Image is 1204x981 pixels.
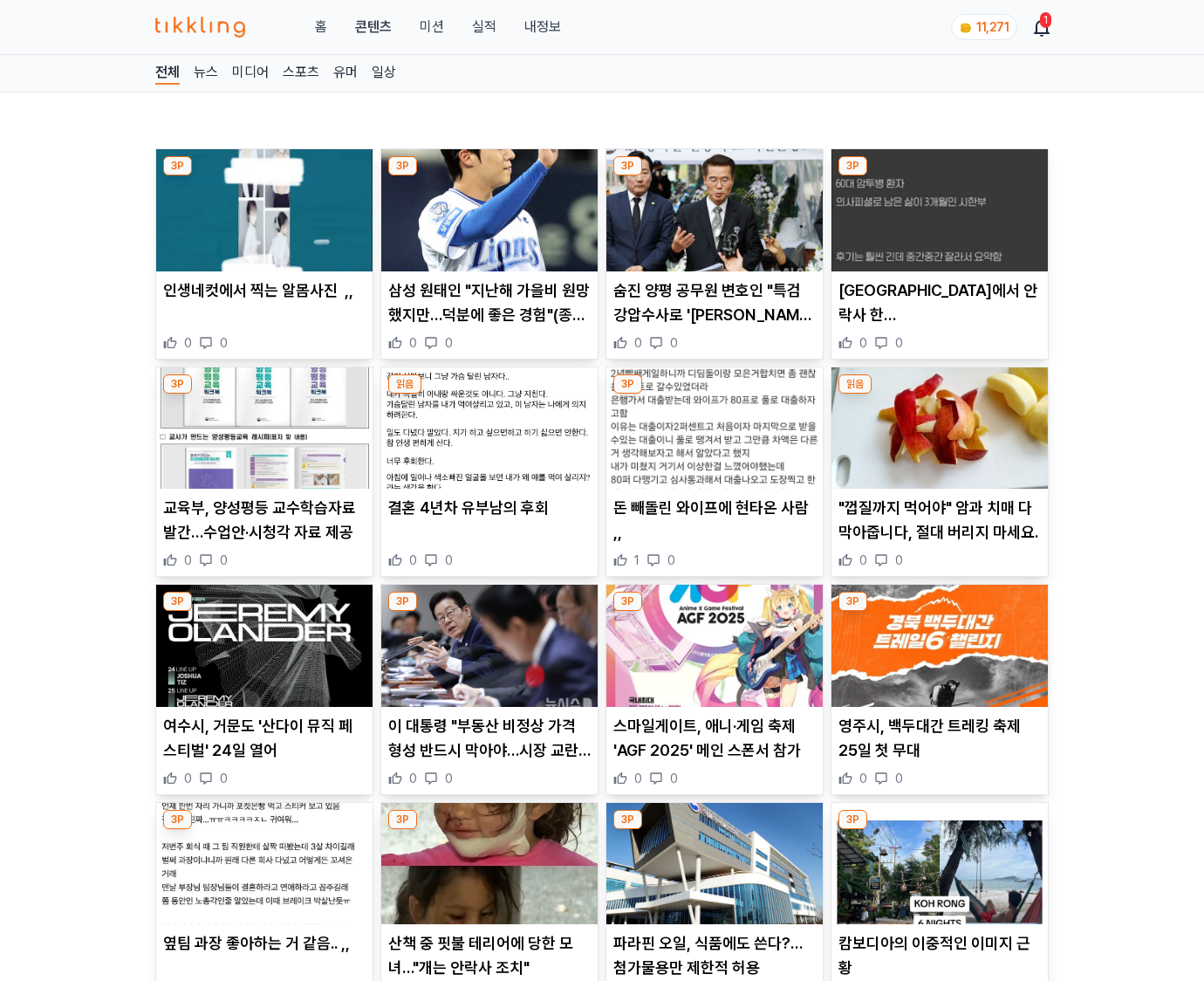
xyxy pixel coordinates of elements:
[220,334,228,352] span: 0
[838,496,1041,545] p: "껍질까지 먹어야" 암과 치매 다 막아줍니다, 절대 버리지 마세요.
[220,770,228,787] span: 0
[634,552,640,569] span: 1
[155,17,245,38] img: 티끌링
[613,810,642,829] div: 3P
[155,584,373,795] div: 3P 여수시, 거문도 '산다이 뮤직 페스티벌' 24일 열어 여수시, 거문도 '산다이 뮤직 페스티벌' 24일 열어 0 0
[859,334,867,352] span: 0
[163,810,192,829] div: 3P
[605,367,824,578] div: 3P 돈 빼돌린 와이프에 현타온 사람 ,, 돈 빼돌린 와이프에 현타온 사람 ,, 1 0
[838,156,867,175] div: 3P
[156,803,373,925] img: 옆팀 과장 좋아하는 거 같음.. ,,
[524,17,561,38] a: 내정보
[381,149,598,271] img: 삼성 원태인 "지난해 가을비 원망했지만…덕분에 좋은 경험"(종합)[준PO]
[220,552,228,569] span: 0
[667,552,675,569] span: 0
[155,148,373,360] div: 3P 인생네컷에서 찍는 알몸사진 ,, 인생네컷에서 찍는 알몸사진 ,, 0 0
[283,62,319,85] a: 스포츠
[606,803,823,925] img: 파라핀 오일, 식품에도 쓴다?…첨가물용만 제한적 허용
[388,496,591,520] p: 결혼 4년차 유부남의 후회
[859,552,867,569] span: 0
[895,552,903,569] span: 0
[156,585,373,707] img: 여수시, 거문도 '산다이 뮤직 페스티벌' 24일 열어
[445,770,453,787] span: 0
[409,334,417,352] span: 0
[163,592,192,611] div: 3P
[388,931,591,980] p: 산책 중 핏불 테리어에 당한 모녀…"개는 안락사 조치"
[670,334,678,352] span: 0
[156,149,373,271] img: 인생네컷에서 찍는 알몸사진 ,,
[613,714,816,763] p: 스마일게이트, 애니·게임 축제 'AGF 2025' 메인 스폰서 참가
[380,148,599,360] div: 3P 삼성 원태인 "지난해 가을비 원망했지만…덕분에 좋은 경험"(종합)[준PO] 삼성 원태인 "지난해 가을비 원망했지만…덕분에 좋은 경험"(종합)[준PO] 0 0
[388,810,417,829] div: 3P
[380,367,599,578] div: 읽음 결혼 4년차 유부남의 후회 결혼 4년차 유부남의 후회 0 0
[838,374,872,394] div: 읽음
[634,770,642,787] span: 0
[613,374,642,394] div: 3P
[613,278,816,327] p: 숨진 양평 공무원 변호인 "특검 강압수사로 '[PERSON_NAME] 개입' 허위진술"
[613,931,816,980] p: 파라핀 오일, 식품에도 쓴다?…첨가물용만 제한적 허용
[895,770,903,787] span: 0
[831,584,1049,795] div: 3P 영주시, 백두대간 트레킹 축제 25일 첫 무대 영주시, 백두대간 트레킹 축제 25일 첫 무대 0 0
[838,714,1041,763] p: 영주시, 백두대간 트레킹 축제 25일 첫 무대
[838,592,867,611] div: 3P
[381,367,598,490] img: 결혼 4년차 유부남의 후회
[381,803,598,925] img: 산책 중 핏불 테리어에 당한 모녀…"개는 안락사 조치"
[163,156,192,175] div: 3P
[380,584,599,795] div: 3P 이 대통령 "부동산 비정상 가격 형성 반드시 막아야…시장 교란 행위 엄격 조치" 이 대통령 "부동산 비정상 가격 형성 반드시 막아야…시장 교란 행위 엄격 조치" 0 0
[859,770,867,787] span: 0
[388,374,421,394] div: 읽음
[613,592,642,611] div: 3P
[184,770,192,787] span: 0
[381,585,598,707] img: 이 대통령 "부동산 비정상 가격 형성 반드시 막아야…시장 교란 행위 엄격 조치"
[895,334,903,352] span: 0
[1035,17,1049,38] a: 1
[951,14,1014,40] a: coin 11,271
[163,374,192,394] div: 3P
[372,62,396,85] a: 일상
[445,334,453,352] span: 0
[155,62,180,85] a: 전체
[606,367,823,490] img: 돈 빼돌린 와이프에 현타온 사람 ,,
[613,156,642,175] div: 3P
[634,334,642,352] span: 0
[232,62,269,85] a: 미디어
[194,62,218,85] a: 뉴스
[605,148,824,360] div: 3P 숨진 양평 공무원 변호인 "특검 강압수사로 '김선교 개입' 허위진술" 숨진 양평 공무원 변호인 "특검 강압수사로 '[PERSON_NAME] 개입' 허위진술" 0 0
[163,714,366,763] p: 여수시, 거문도 '산다이 뮤직 페스티벌' 24일 열어
[388,714,591,763] p: 이 대통령 "부동산 비정상 가격 형성 반드시 막아야…시장 교란 행위 엄격 조치"
[831,803,1048,925] img: 캄보디아의 이중적인 이미지 근황
[315,17,327,38] a: 홈
[606,585,823,707] img: 스마일게이트, 애니·게임 축제 'AGF 2025' 메인 스폰서 참가
[388,592,417,611] div: 3P
[184,552,192,569] span: 0
[959,21,973,35] img: coin
[409,770,417,787] span: 0
[1040,12,1051,28] div: 1
[670,770,678,787] span: 0
[606,149,823,271] img: 숨진 양평 공무원 변호인 "특검 강압수사로 '김선교 개입' 허위진술"
[333,62,358,85] a: 유머
[838,278,1041,327] p: [GEOGRAPHIC_DATA]에서 안락사 한 [DEMOGRAPHIC_DATA]..
[156,367,373,490] img: 교육부, 양성평등 교수학습자료 발간…수업안·시청각 자료 제공
[831,149,1048,271] img: 스위스에서 안락사 한 한국인..
[613,496,816,545] p: 돈 빼돌린 와이프에 현타온 사람 ,,
[831,367,1049,578] div: 읽음 "껍질까지 먹어야" 암과 치매 다 막아줍니다, 절대 버리지 마세요. "껍질까지 먹어야" 암과 치매 다 막아줍니다, 절대 버리지 마세요. 0 0
[605,584,824,795] div: 3P 스마일게이트, 애니·게임 축제 'AGF 2025' 메인 스폰서 참가 스마일게이트, 애니·게임 축제 'AGF 2025' 메인 스폰서 참가 0 0
[184,334,192,352] span: 0
[163,496,366,545] p: 교육부, 양성평등 교수학습자료 발간…수업안·시청각 자료 제공
[155,367,373,578] div: 3P 교육부, 양성평등 교수학습자료 발간…수업안·시청각 자료 제공 교육부, 양성평등 교수학습자료 발간…수업안·시청각 자료 제공 0 0
[163,278,366,303] p: 인생네컷에서 찍는 알몸사진 ,,
[838,931,1041,980] p: 캄보디아의 이중적인 이미지 근황
[445,552,453,569] span: 0
[831,367,1048,490] img: "껍질까지 먹어야" 암과 치매 다 막아줍니다, 절대 버리지 마세요.
[976,20,1009,34] span: 11,271
[409,552,417,569] span: 0
[388,278,591,327] p: 삼성 원태인 "지난해 가을비 원망했지만…덕분에 좋은 경험"(종합)[준PO]
[355,17,392,38] a: 콘텐츠
[420,17,444,38] button: 미션
[163,931,366,956] p: 옆팀 과장 좋아하는 거 같음.. ,,
[831,148,1049,360] div: 3P 스위스에서 안락사 한 한국인.. [GEOGRAPHIC_DATA]에서 안락사 한 [DEMOGRAPHIC_DATA].. 0 0
[472,17,496,38] a: 실적
[831,585,1048,707] img: 영주시, 백두대간 트레킹 축제 25일 첫 무대
[388,156,417,175] div: 3P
